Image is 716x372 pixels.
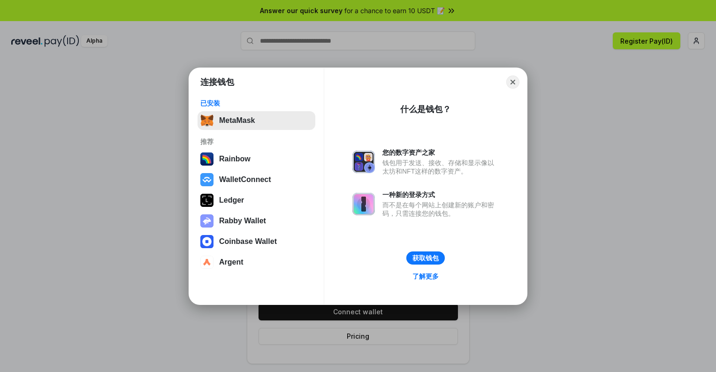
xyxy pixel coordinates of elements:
div: Rabby Wallet [219,217,266,225]
a: 了解更多 [407,270,444,282]
div: 了解更多 [412,272,439,281]
button: Coinbase Wallet [198,232,315,251]
div: 获取钱包 [412,254,439,262]
button: Rabby Wallet [198,212,315,230]
div: MetaMask [219,116,255,125]
div: Rainbow [219,155,251,163]
img: svg+xml,%3Csvg%20fill%3D%22none%22%20height%3D%2233%22%20viewBox%3D%220%200%2035%2033%22%20width%... [200,114,213,127]
img: svg+xml,%3Csvg%20xmlns%3D%22http%3A%2F%2Fwww.w3.org%2F2000%2Fsvg%22%20fill%3D%22none%22%20viewBox... [352,151,375,173]
div: Ledger [219,196,244,205]
button: Rainbow [198,150,315,168]
img: svg+xml,%3Csvg%20xmlns%3D%22http%3A%2F%2Fwww.w3.org%2F2000%2Fsvg%22%20width%3D%2228%22%20height%3... [200,194,213,207]
img: svg+xml,%3Csvg%20xmlns%3D%22http%3A%2F%2Fwww.w3.org%2F2000%2Fsvg%22%20fill%3D%22none%22%20viewBox... [200,214,213,228]
div: 钱包用于发送、接收、存储和显示像以太坊和NFT这样的数字资产。 [382,159,499,175]
button: Ledger [198,191,315,210]
div: 您的数字资产之家 [382,148,499,157]
button: Close [506,76,519,89]
div: Coinbase Wallet [219,237,277,246]
button: WalletConnect [198,170,315,189]
div: 一种新的登录方式 [382,190,499,199]
div: 什么是钱包？ [400,104,451,115]
div: WalletConnect [219,175,271,184]
h1: 连接钱包 [200,76,234,88]
img: svg+xml,%3Csvg%20xmlns%3D%22http%3A%2F%2Fwww.w3.org%2F2000%2Fsvg%22%20fill%3D%22none%22%20viewBox... [352,193,375,215]
button: 获取钱包 [406,251,445,265]
img: svg+xml,%3Csvg%20width%3D%2228%22%20height%3D%2228%22%20viewBox%3D%220%200%2028%2028%22%20fill%3D... [200,173,213,186]
button: Argent [198,253,315,272]
img: svg+xml,%3Csvg%20width%3D%2228%22%20height%3D%2228%22%20viewBox%3D%220%200%2028%2028%22%20fill%3D... [200,256,213,269]
div: Argent [219,258,244,266]
img: svg+xml,%3Csvg%20width%3D%22120%22%20height%3D%22120%22%20viewBox%3D%220%200%20120%20120%22%20fil... [200,152,213,166]
div: 而不是在每个网站上创建新的账户和密码，只需连接您的钱包。 [382,201,499,218]
div: 推荐 [200,137,312,146]
img: svg+xml,%3Csvg%20width%3D%2228%22%20height%3D%2228%22%20viewBox%3D%220%200%2028%2028%22%20fill%3D... [200,235,213,248]
div: 已安装 [200,99,312,107]
button: MetaMask [198,111,315,130]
